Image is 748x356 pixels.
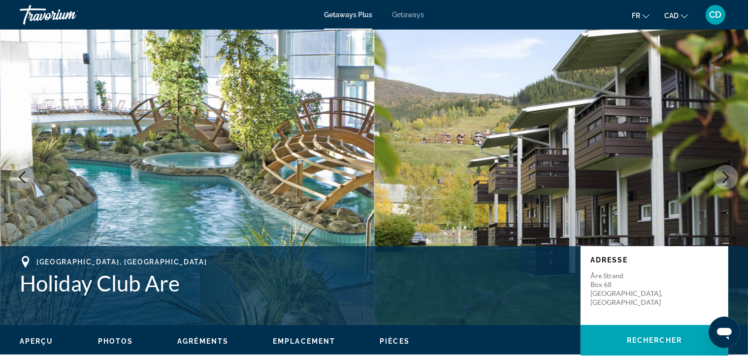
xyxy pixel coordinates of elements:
[380,337,410,345] span: Pièces
[703,4,728,25] button: User Menu
[36,258,207,266] span: [GEOGRAPHIC_DATA], [GEOGRAPHIC_DATA]
[273,337,335,345] span: Emplacement
[664,12,679,20] span: CAD
[710,10,722,20] span: CD
[177,337,228,346] button: Agréments
[10,165,34,190] button: Previous image
[273,337,335,346] button: Emplacement
[632,8,650,23] button: Change language
[20,2,118,28] a: Travorium
[627,336,682,344] span: Rechercher
[98,337,133,345] span: Photos
[664,8,688,23] button: Change currency
[324,11,372,19] a: Getaways Plus
[590,271,669,307] p: Åre Strand Box 68 [GEOGRAPHIC_DATA], [GEOGRAPHIC_DATA]
[20,270,571,296] h1: Holiday Club Are
[20,337,54,345] span: Aperçu
[392,11,424,19] a: Getaways
[581,325,728,356] button: Rechercher
[714,165,738,190] button: Next image
[380,337,410,346] button: Pièces
[590,256,718,264] p: Adresse
[20,337,54,346] button: Aperçu
[632,12,640,20] span: fr
[98,337,133,346] button: Photos
[177,337,228,345] span: Agréments
[709,317,740,348] iframe: Bouton de lancement de la fenêtre de messagerie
